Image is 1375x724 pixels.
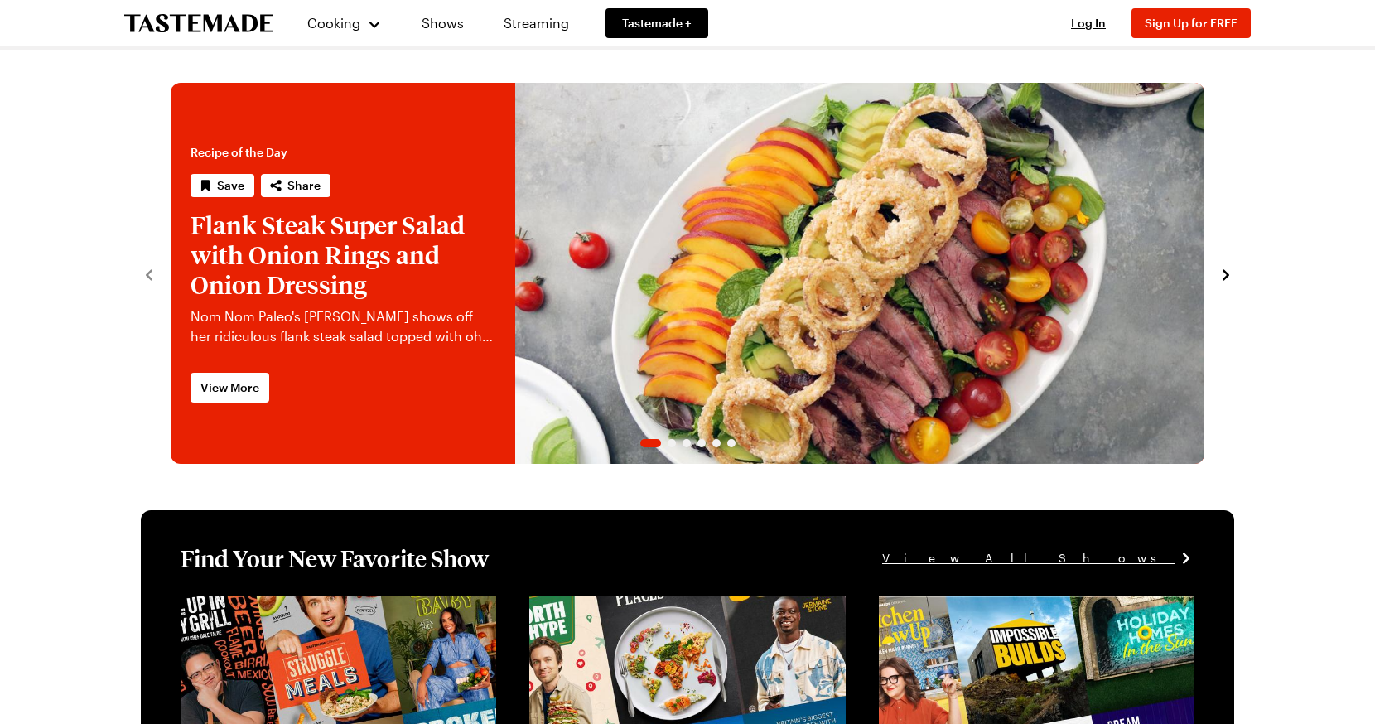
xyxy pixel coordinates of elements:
[697,439,706,447] span: Go to slide 4
[1055,15,1122,31] button: Log In
[1071,16,1106,30] span: Log In
[191,174,254,197] button: Save recipe
[882,549,1175,567] span: View All Shows
[529,598,755,614] a: View full content for [object Object]
[727,439,736,447] span: Go to slide 6
[712,439,721,447] span: Go to slide 5
[306,3,382,43] button: Cooking
[124,14,273,33] a: To Tastemade Home Page
[879,598,1105,614] a: View full content for [object Object]
[261,174,330,197] button: Share
[307,15,360,31] span: Cooking
[1218,263,1234,283] button: navigate to next item
[882,549,1194,567] a: View All Shows
[171,83,1204,464] div: 1 / 6
[668,439,676,447] span: Go to slide 2
[622,15,692,31] span: Tastemade +
[217,177,244,194] span: Save
[191,373,269,403] a: View More
[287,177,321,194] span: Share
[683,439,691,447] span: Go to slide 3
[200,379,259,396] span: View More
[141,263,157,283] button: navigate to previous item
[181,598,407,614] a: View full content for [object Object]
[605,8,708,38] a: Tastemade +
[1145,16,1237,30] span: Sign Up for FREE
[640,439,661,447] span: Go to slide 1
[181,543,489,573] h1: Find Your New Favorite Show
[1131,8,1251,38] button: Sign Up for FREE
